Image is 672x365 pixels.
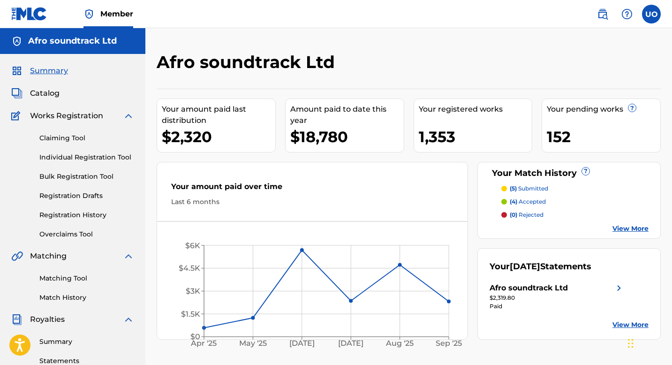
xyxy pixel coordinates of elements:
[642,5,661,23] div: User Menu
[39,274,134,283] a: Matching Tool
[30,314,65,325] span: Royalties
[289,339,315,348] tspan: [DATE]
[510,198,546,206] p: accepted
[510,211,544,219] p: rejected
[171,197,453,207] div: Last 6 months
[625,320,672,365] iframe: Chat Widget
[162,104,275,126] div: Your amount paid last distribution
[11,65,23,76] img: Summary
[419,104,532,115] div: Your registered works
[157,52,340,73] h2: Afro soundtrack Ltd
[186,287,200,296] tspan: $3K
[83,8,95,20] img: Top Rightsholder
[510,211,517,218] span: (0)
[11,314,23,325] img: Royalties
[621,8,633,20] img: help
[39,152,134,162] a: Individual Registration Tool
[612,224,649,234] a: View More
[628,104,636,112] span: ?
[490,282,625,311] a: Afro soundtrack Ltdright chevron icon$2,319.80Paid
[593,5,612,23] a: Public Search
[618,5,636,23] div: Help
[646,237,672,305] iframe: Resource Center
[30,251,67,262] span: Matching
[597,8,608,20] img: search
[385,339,414,348] tspan: Aug '25
[39,229,134,239] a: Overclaims Tool
[11,251,23,262] img: Matching
[185,241,200,250] tspan: $6K
[510,261,540,272] span: [DATE]
[39,210,134,220] a: Registration History
[30,88,60,99] span: Catalog
[123,110,134,122] img: expand
[501,211,649,219] a: (0) rejected
[239,339,267,348] tspan: May '25
[123,314,134,325] img: expand
[547,104,660,115] div: Your pending works
[490,294,625,302] div: $2,319.80
[490,260,591,273] div: Your Statements
[628,329,634,357] div: Drag
[30,65,68,76] span: Summary
[39,337,134,347] a: Summary
[11,36,23,47] img: Accounts
[490,167,649,180] div: Your Match History
[338,339,363,348] tspan: [DATE]
[510,185,517,192] span: (5)
[123,251,134,262] img: expand
[510,184,548,193] p: submitted
[547,126,660,147] div: 152
[612,320,649,330] a: View More
[39,133,134,143] a: Claiming Tool
[290,126,404,147] div: $18,780
[39,191,134,201] a: Registration Drafts
[501,184,649,193] a: (5) submitted
[100,8,133,19] span: Member
[28,36,117,46] h5: Afro soundtrack Ltd
[510,198,517,205] span: (4)
[190,332,200,341] tspan: $0
[179,264,200,273] tspan: $4.5K
[490,282,568,294] div: Afro soundtrack Ltd
[582,167,589,175] span: ?
[419,126,532,147] div: 1,353
[11,88,23,99] img: Catalog
[39,172,134,182] a: Bulk Registration Tool
[490,302,625,311] div: Paid
[39,293,134,303] a: Match History
[30,110,103,122] span: Works Registration
[171,181,453,197] div: Your amount paid over time
[501,198,649,206] a: (4) accepted
[191,339,217,348] tspan: Apr '25
[11,88,60,99] a: CatalogCatalog
[290,104,404,126] div: Amount paid to date this year
[11,7,47,21] img: MLC Logo
[162,126,275,147] div: $2,320
[11,110,23,122] img: Works Registration
[613,282,625,294] img: right chevron icon
[11,65,68,76] a: SummarySummary
[436,339,462,348] tspan: Sep '25
[181,310,200,319] tspan: $1.5K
